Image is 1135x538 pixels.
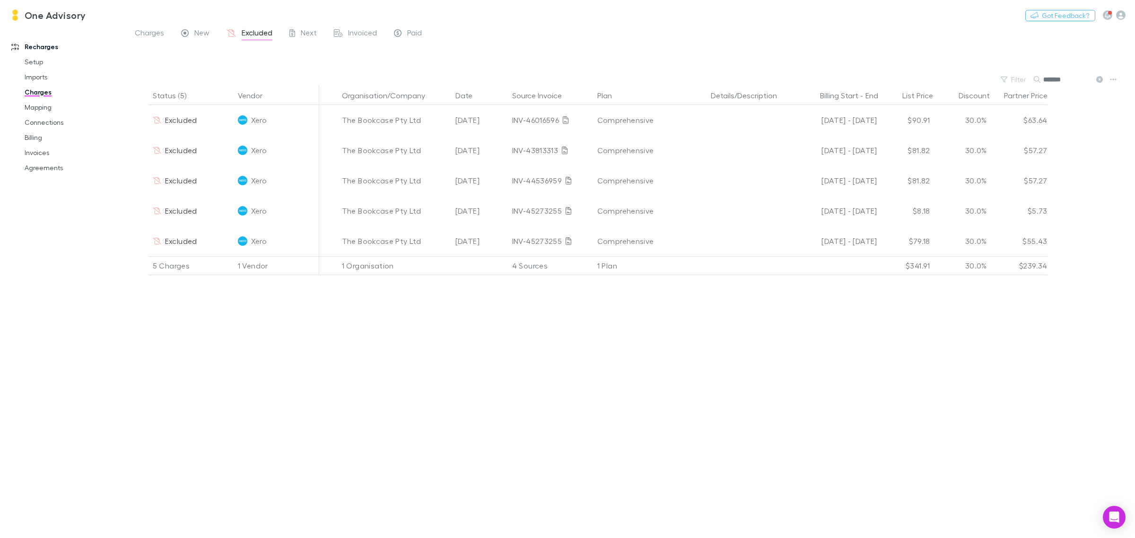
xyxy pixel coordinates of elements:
[991,226,1048,256] div: $55.43
[934,135,991,165] div: 30.0%
[15,145,133,160] a: Invoices
[238,236,247,246] img: Xero's Logo
[597,165,703,196] div: Comprehensive
[796,196,877,226] div: [DATE] - [DATE]
[25,9,86,21] h3: One Advisory
[194,28,210,40] span: New
[4,4,92,26] a: One Advisory
[796,226,877,256] div: [DATE] - [DATE]
[597,226,703,256] div: Comprehensive
[2,39,133,54] a: Recharges
[15,115,133,130] a: Connections
[238,86,274,105] button: Vendor
[991,256,1048,275] div: $239.34
[348,28,377,40] span: Invoiced
[251,196,267,226] span: Xero
[934,226,991,256] div: 30.0%
[251,105,267,135] span: Xero
[991,105,1048,135] div: $63.64
[15,54,133,69] a: Setup
[877,196,934,226] div: $8.18
[165,206,197,215] span: Excluded
[15,69,133,85] a: Imports
[238,206,247,216] img: Xero's Logo
[877,165,934,196] div: $81.82
[452,135,508,165] div: [DATE]
[796,135,877,165] div: [DATE] - [DATE]
[342,165,448,196] div: The Bookcase Pty Ltd
[251,165,267,196] span: Xero
[877,135,934,165] div: $81.82
[512,165,590,196] div: INV-44536959
[452,165,508,196] div: [DATE]
[991,165,1048,196] div: $57.27
[991,135,1048,165] div: $57.27
[342,86,437,105] button: Organisation/Company
[902,86,944,105] button: List Price
[711,86,788,105] button: Details/Description
[9,9,21,21] img: One Advisory's Logo
[165,146,197,155] span: Excluded
[407,28,422,40] span: Paid
[135,28,164,40] span: Charges
[251,226,267,256] span: Xero
[452,226,508,256] div: [DATE]
[877,226,934,256] div: $79.18
[1004,86,1059,105] button: Partner Price
[820,86,858,105] button: Billing Start
[338,256,452,275] div: 1 Organisation
[597,196,703,226] div: Comprehensive
[934,196,991,226] div: 30.0%
[238,146,247,155] img: Xero's Logo
[238,176,247,185] img: Xero's Logo
[165,115,197,124] span: Excluded
[455,86,484,105] button: Date
[165,236,197,245] span: Excluded
[301,28,317,40] span: Next
[342,196,448,226] div: The Bookcase Pty Ltd
[342,226,448,256] div: The Bookcase Pty Ltd
[153,86,198,105] button: Status (5)
[1025,10,1095,21] button: Got Feedback?
[877,256,934,275] div: $341.91
[15,160,133,175] a: Agreements
[234,256,319,275] div: 1 Vendor
[251,135,267,165] span: Xero
[796,86,888,105] div: -
[508,256,594,275] div: 4 Sources
[991,196,1048,226] div: $5.73
[512,105,590,135] div: INV-46016596
[934,105,991,135] div: 30.0%
[512,196,590,226] div: INV-45273255
[597,86,623,105] button: Plan
[15,85,133,100] a: Charges
[242,28,272,40] span: Excluded
[452,196,508,226] div: [DATE]
[865,86,878,105] button: End
[342,105,448,135] div: The Bookcase Pty Ltd
[597,135,703,165] div: Comprehensive
[238,115,247,125] img: Xero's Logo
[597,105,703,135] div: Comprehensive
[452,105,508,135] div: [DATE]
[959,86,1001,105] button: Discount
[342,135,448,165] div: The Bookcase Pty Ltd
[512,226,590,256] div: INV-45273255
[512,135,590,165] div: INV-43813313
[149,256,234,275] div: 5 Charges
[796,165,877,196] div: [DATE] - [DATE]
[934,165,991,196] div: 30.0%
[594,256,707,275] div: 1 Plan
[165,176,197,185] span: Excluded
[15,130,133,145] a: Billing
[796,105,877,135] div: [DATE] - [DATE]
[15,100,133,115] a: Mapping
[1103,506,1126,529] div: Open Intercom Messenger
[877,105,934,135] div: $90.91
[512,86,573,105] button: Source Invoice
[934,256,991,275] div: 30.0%
[996,74,1032,85] button: Filter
